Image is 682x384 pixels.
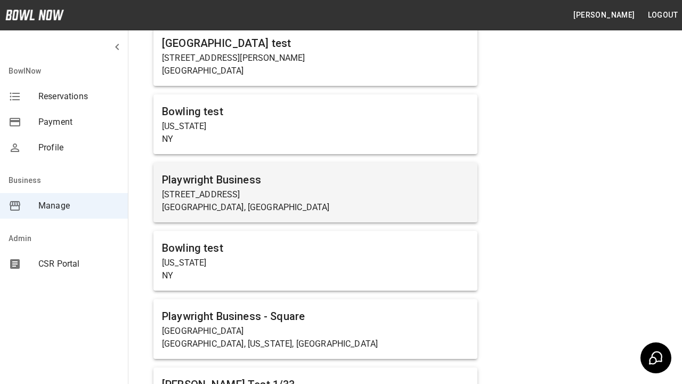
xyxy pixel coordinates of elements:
button: Logout [644,5,682,25]
p: [GEOGRAPHIC_DATA], [GEOGRAPHIC_DATA] [162,201,469,214]
p: [GEOGRAPHIC_DATA], [US_STATE], [GEOGRAPHIC_DATA] [162,338,469,350]
span: CSR Portal [38,258,119,270]
span: Manage [38,199,119,212]
h6: Playwright Business [162,171,469,188]
h6: [GEOGRAPHIC_DATA] test [162,35,469,52]
p: [US_STATE] [162,120,469,133]
span: Profile [38,141,119,154]
p: [STREET_ADDRESS][PERSON_NAME] [162,52,469,65]
p: NY [162,269,469,282]
p: NY [162,133,469,146]
img: logo [5,10,64,20]
button: [PERSON_NAME] [569,5,639,25]
p: [GEOGRAPHIC_DATA] [162,325,469,338]
p: [STREET_ADDRESS] [162,188,469,201]
h6: Playwright Business - Square [162,308,469,325]
span: Payment [38,116,119,129]
h6: Bowling test [162,239,469,257]
h6: Bowling test [162,103,469,120]
p: [US_STATE] [162,257,469,269]
p: [GEOGRAPHIC_DATA] [162,65,469,77]
span: Reservations [38,90,119,103]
